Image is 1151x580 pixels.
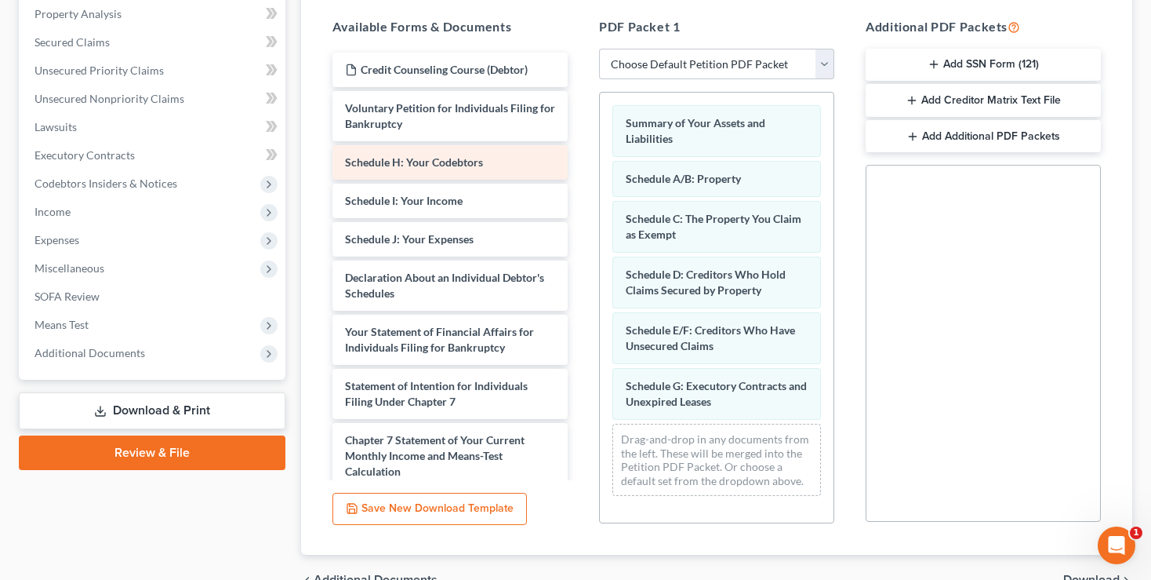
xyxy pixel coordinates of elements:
span: Schedule A/B: Property [626,172,741,185]
span: Declaration About an Individual Debtor's Schedules [345,271,544,300]
div: Drag-and-drop in any documents from the left. These will be merged into the Petition PDF Packet. ... [612,424,821,496]
button: Add SSN Form (121) [866,49,1101,82]
span: Your Statement of Financial Affairs for Individuals Filing for Bankruptcy [345,325,534,354]
span: Summary of Your Assets and Liabilities [626,116,765,145]
span: Property Analysis [34,7,122,20]
a: Unsecured Nonpriority Claims [22,85,285,113]
span: Secured Claims [34,35,110,49]
span: Expenses [34,233,79,246]
span: Chapter 7 Statement of Your Current Monthly Income and Means-Test Calculation [345,433,525,478]
span: Codebtors Insiders & Notices [34,177,177,190]
span: Schedule D: Creditors Who Hold Claims Secured by Property [626,268,786,297]
span: Schedule C: The Property You Claim as Exempt [626,212,801,241]
span: Executory Contracts [34,148,135,162]
span: Unsecured Nonpriority Claims [34,92,184,105]
span: Schedule H: Your Codebtors [345,155,483,169]
a: Lawsuits [22,113,285,141]
span: SOFA Review [34,290,100,303]
a: SOFA Review [22,283,285,311]
a: Executory Contracts [22,141,285,170]
h5: PDF Packet 1 [599,17,834,36]
a: Secured Claims [22,28,285,57]
span: Additional Documents [34,346,145,359]
a: Download & Print [19,392,285,429]
iframe: Intercom live chat [1098,527,1135,564]
span: 1 [1130,527,1142,539]
span: Income [34,205,71,218]
span: Miscellaneous [34,261,104,275]
span: Statement of Intention for Individuals Filing Under Chapter 7 [345,379,528,408]
h5: Additional PDF Packets [866,17,1101,36]
h5: Available Forms & Documents [332,17,568,36]
a: Review & File [19,436,285,470]
span: Credit Counseling Course (Debtor) [361,63,528,76]
span: Means Test [34,318,89,331]
span: Unsecured Priority Claims [34,64,164,77]
button: Add Additional PDF Packets [866,120,1101,153]
a: Unsecured Priority Claims [22,57,285,85]
span: Voluntary Petition for Individuals Filing for Bankruptcy [345,101,555,130]
span: Schedule E/F: Creditors Who Have Unsecured Claims [626,323,795,352]
button: Save New Download Template [332,493,527,526]
button: Add Creditor Matrix Text File [866,84,1101,117]
span: Lawsuits [34,120,77,133]
span: Schedule J: Your Expenses [345,232,474,246]
span: Schedule I: Your Income [345,194,463,207]
span: Schedule G: Executory Contracts and Unexpired Leases [626,379,807,408]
